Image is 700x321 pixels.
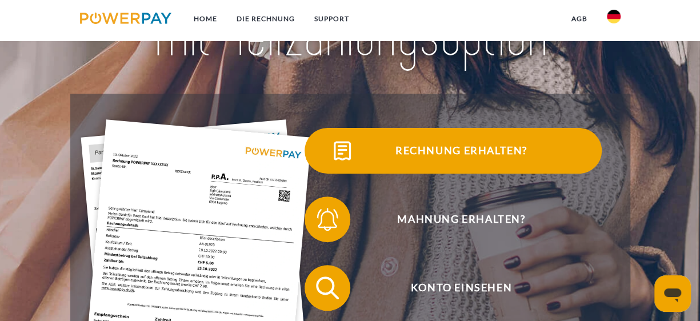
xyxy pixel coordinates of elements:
[328,137,357,165] img: qb_bill.svg
[80,13,172,24] img: logo-powerpay.svg
[321,128,601,174] span: Rechnung erhalten?
[304,9,358,29] a: SUPPORT
[313,205,342,234] img: qb_bell.svg
[305,265,602,311] button: Konto einsehen
[305,196,602,242] button: Mahnung erhalten?
[562,9,597,29] a: agb
[183,9,226,29] a: Home
[226,9,304,29] a: DIE RECHNUNG
[607,10,621,23] img: de
[654,275,691,312] iframe: Schaltfläche zum Öffnen des Messaging-Fensters
[321,196,601,242] span: Mahnung erhalten?
[321,265,601,311] span: Konto einsehen
[313,274,342,302] img: qb_search.svg
[305,128,602,174] button: Rechnung erhalten?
